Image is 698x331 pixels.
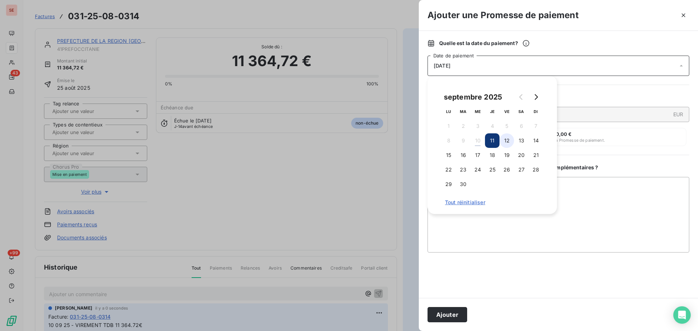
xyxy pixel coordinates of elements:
[485,162,500,177] button: 25
[441,162,456,177] button: 22
[529,90,543,104] button: Go to next month
[470,119,485,133] button: 3
[456,148,470,162] button: 16
[441,91,505,103] div: septembre 2025
[470,104,485,119] th: mercredi
[456,177,470,191] button: 30
[441,119,456,133] button: 1
[470,148,485,162] button: 17
[529,119,543,133] button: 7
[485,119,500,133] button: 4
[485,133,500,148] button: 11
[514,148,529,162] button: 20
[439,40,530,47] span: Quelle est la date du paiement ?
[500,119,514,133] button: 5
[485,148,500,162] button: 18
[441,148,456,162] button: 15
[456,133,470,148] button: 9
[441,133,456,148] button: 8
[441,104,456,119] th: lundi
[500,162,514,177] button: 26
[470,162,485,177] button: 24
[514,119,529,133] button: 6
[514,162,529,177] button: 27
[500,133,514,148] button: 12
[514,104,529,119] th: samedi
[673,306,691,324] div: Open Intercom Messenger
[428,9,579,22] h3: Ajouter une Promesse de paiement
[434,63,450,69] span: [DATE]
[529,133,543,148] button: 14
[529,104,543,119] th: dimanche
[485,104,500,119] th: jeudi
[529,162,543,177] button: 28
[441,177,456,191] button: 29
[470,133,485,148] button: 10
[456,119,470,133] button: 2
[456,162,470,177] button: 23
[514,90,529,104] button: Go to previous month
[529,148,543,162] button: 21
[556,131,572,137] span: 0,00 €
[514,133,529,148] button: 13
[428,307,467,322] button: Ajouter
[456,104,470,119] th: mardi
[500,104,514,119] th: vendredi
[500,148,514,162] button: 19
[445,199,539,205] span: Tout réinitialiser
